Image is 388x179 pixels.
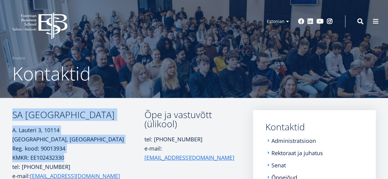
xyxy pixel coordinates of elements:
[271,138,316,144] a: Administratsioon
[317,18,324,24] a: Youtube
[271,150,323,156] a: Rektoraat ja juhatus
[307,18,313,24] a: Linkedin
[144,153,234,162] a: [EMAIL_ADDRESS][DOMAIN_NAME]
[271,162,286,168] a: Senat
[12,55,25,61] a: Avaleht
[298,18,304,24] a: Facebook
[12,110,144,119] h3: SA [GEOGRAPHIC_DATA]
[144,135,235,171] p: tel: [PHONE_NUMBER] e-mail:
[12,125,144,153] p: A. Lauteri 3, 10114 [GEOGRAPHIC_DATA], [GEOGRAPHIC_DATA] Reg. kood: 90013934
[265,122,363,132] a: Kontaktid
[327,18,333,24] a: Instagram
[12,153,144,162] p: KMKR: EE102432330
[12,61,91,86] span: Kontaktid
[144,110,235,129] h3: Õpe ja vastuvõtt (ülikool)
